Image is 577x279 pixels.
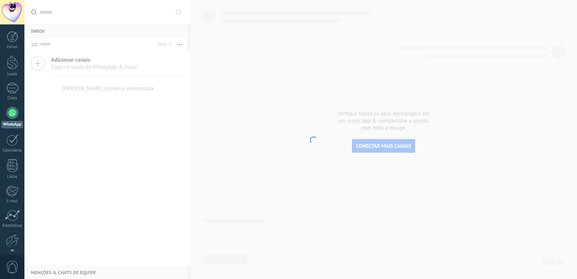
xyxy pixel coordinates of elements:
div: Estatísticas [2,223,23,228]
div: Chats [2,96,23,101]
div: E-mail [2,199,23,204]
div: WhatsApp [2,121,23,128]
div: Calendário [2,148,23,153]
div: Painel [2,45,23,50]
div: Listas [2,174,23,179]
div: Leads [2,72,23,77]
